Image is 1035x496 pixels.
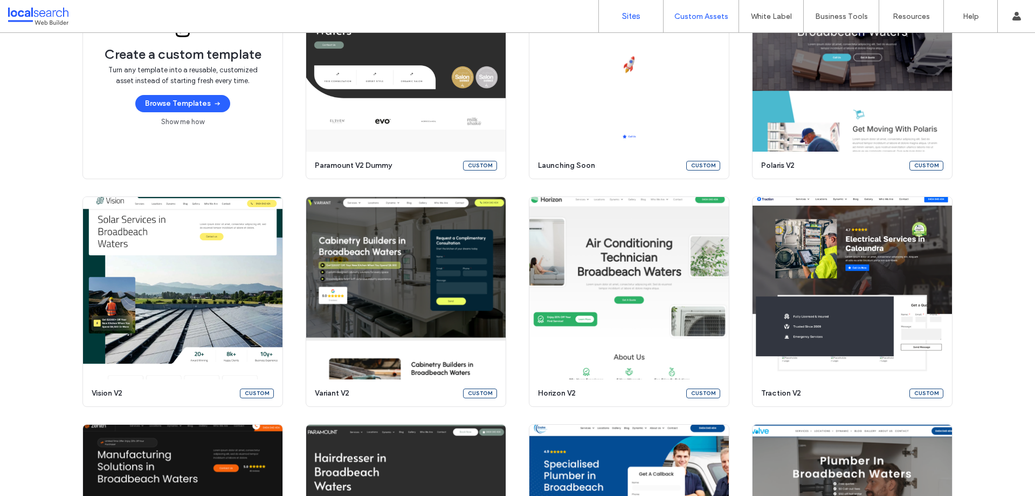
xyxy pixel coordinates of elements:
span: polaris v2 [761,160,903,171]
label: Business Tools [815,12,868,21]
span: paramount v2 dummy [315,160,457,171]
button: Browse Templates [135,95,230,112]
span: variant v2 [315,388,457,399]
span: Turn any template into a reusable, customized asset instead of starting fresh every time. [105,65,261,86]
span: Create a custom template [105,46,261,63]
div: Custom [686,161,720,171]
label: Resources [893,12,930,21]
label: Help [963,12,979,21]
span: launching soon [538,160,680,171]
div: Custom [463,389,497,398]
span: horizon v2 [538,388,680,399]
a: Show me how [161,117,204,127]
div: Custom [909,389,943,398]
div: Custom [463,161,497,171]
label: Sites [622,11,640,21]
span: vision v2 [92,388,233,399]
label: White Label [751,12,792,21]
span: Help [24,8,46,17]
span: traction v2 [761,388,903,399]
div: Custom [240,389,274,398]
div: Custom [686,389,720,398]
label: Custom Assets [674,12,728,21]
div: Custom [909,161,943,171]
